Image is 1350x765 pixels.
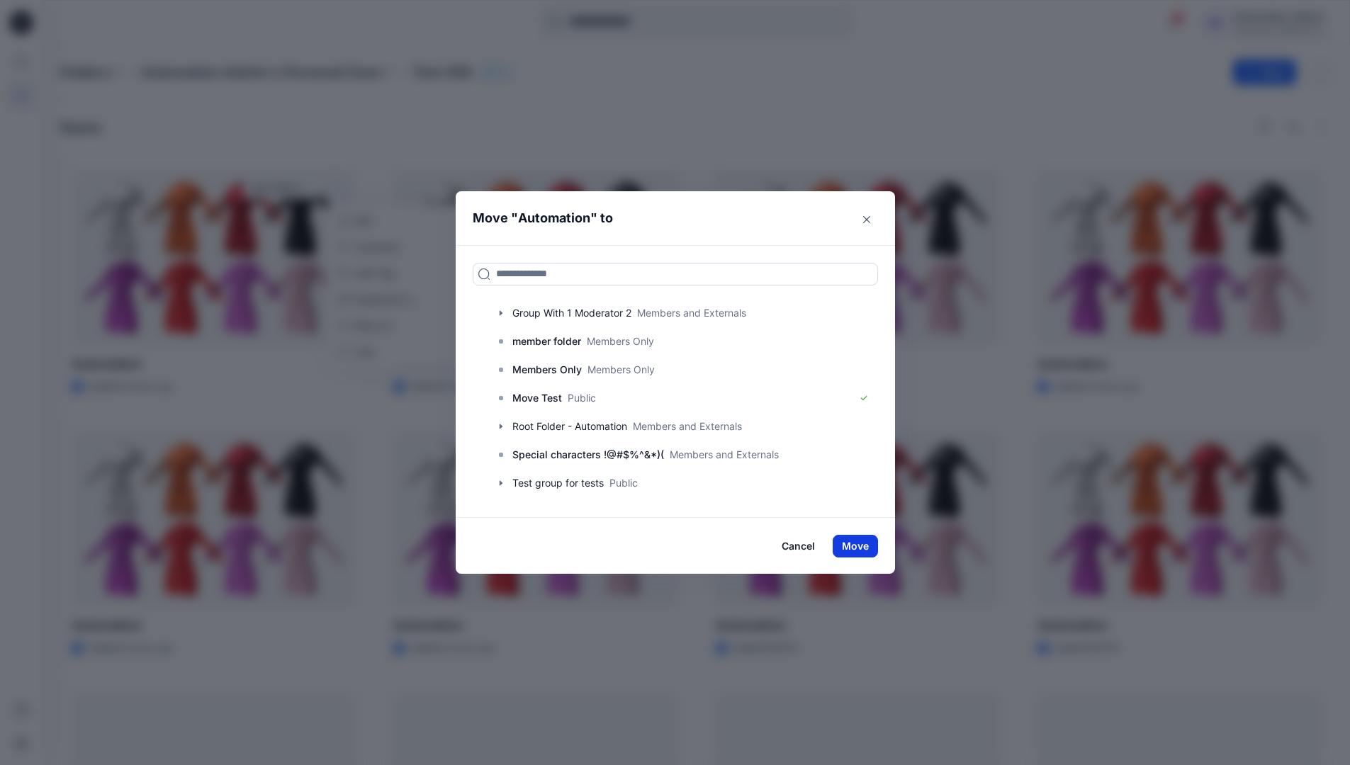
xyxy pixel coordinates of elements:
[587,362,655,377] p: Members Only
[568,390,596,405] p: Public
[456,191,873,245] header: Move " " to
[512,361,582,378] p: Members Only
[512,333,581,350] p: member folder
[670,447,779,462] p: Members and Externals
[855,208,878,231] button: Close
[833,535,878,557] button: Move
[587,334,654,348] p: Members Only
[518,208,590,228] p: Automation
[512,390,562,407] p: Move Test
[772,535,824,557] button: Cancel
[512,446,664,463] p: Special characters !@#$%^&*)(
